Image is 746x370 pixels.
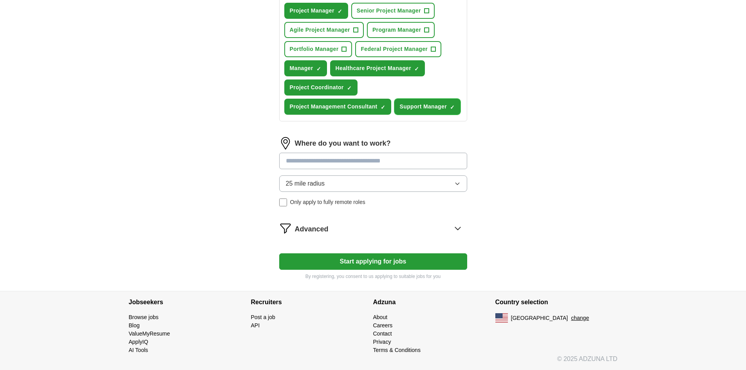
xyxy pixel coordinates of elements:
a: Browse jobs [129,314,159,320]
span: ✓ [381,104,385,110]
a: ValueMyResume [129,330,170,337]
button: Manager✓ [284,60,327,76]
span: [GEOGRAPHIC_DATA] [511,314,568,322]
span: Program Manager [372,26,421,34]
button: Project Management Consultant✓ [284,99,391,115]
span: Project Management Consultant [290,103,378,111]
img: US flag [495,313,508,323]
button: 25 mile radius [279,175,467,192]
a: Careers [373,322,393,328]
span: Healthcare Project Manager [336,64,412,72]
a: Contact [373,330,392,337]
button: Project Manager✓ [284,3,348,19]
button: change [571,314,589,322]
button: Support Manager✓ [394,99,461,115]
span: ✓ [338,8,342,14]
span: Project Manager [290,7,334,15]
a: Privacy [373,339,391,345]
span: Agile Project Manager [290,26,350,34]
img: location.png [279,137,292,150]
p: By registering, you consent to us applying to suitable jobs for you [279,273,467,280]
button: Project Coordinator✓ [284,79,358,96]
button: Senior Project Manager [351,3,435,19]
input: Only apply to fully remote roles [279,199,287,206]
a: Terms & Conditions [373,347,421,353]
button: Healthcare Project Manager✓ [330,60,425,76]
span: Portfolio Manager [290,45,339,53]
h4: Country selection [495,291,618,313]
span: ✓ [316,66,321,72]
span: ✓ [347,85,352,91]
img: filter [279,222,292,235]
span: Project Coordinator [290,83,344,92]
span: Manager [290,64,313,72]
span: Only apply to fully remote roles [290,198,365,206]
span: Support Manager [400,103,447,111]
label: Where do you want to work? [295,138,391,149]
button: Agile Project Manager [284,22,364,38]
a: AI Tools [129,347,148,353]
button: Start applying for jobs [279,253,467,270]
span: ✓ [414,66,419,72]
button: Program Manager [367,22,435,38]
div: © 2025 ADZUNA LTD [123,354,624,370]
a: ApplyIQ [129,339,148,345]
a: Blog [129,322,140,328]
span: Federal Project Manager [361,45,428,53]
a: About [373,314,388,320]
span: Senior Project Manager [357,7,421,15]
span: ✓ [450,104,455,110]
a: API [251,322,260,328]
button: Federal Project Manager [355,41,441,57]
span: 25 mile radius [286,179,325,188]
a: Post a job [251,314,275,320]
span: Advanced [295,224,329,235]
button: Portfolio Manager [284,41,352,57]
